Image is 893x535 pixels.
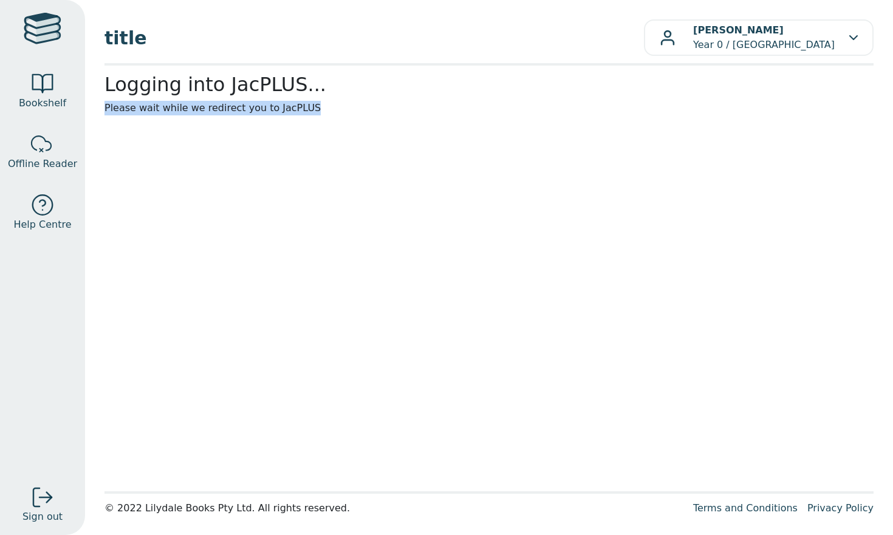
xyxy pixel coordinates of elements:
a: Terms and Conditions [693,502,798,514]
p: Year 0 / [GEOGRAPHIC_DATA] [693,23,835,52]
h2: Logging into JacPLUS... [104,73,874,96]
span: Offline Reader [8,157,77,171]
div: © 2022 Lilydale Books Pty Ltd. All rights reserved. [104,501,683,516]
a: Privacy Policy [807,502,874,514]
p: Please wait while we redirect you to JacPLUS [104,101,874,115]
span: Bookshelf [19,96,66,111]
button: [PERSON_NAME]Year 0 / [GEOGRAPHIC_DATA] [644,19,874,56]
span: Help Centre [13,217,71,232]
span: title [104,24,644,52]
span: Sign out [22,509,63,524]
b: [PERSON_NAME] [693,24,784,36]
